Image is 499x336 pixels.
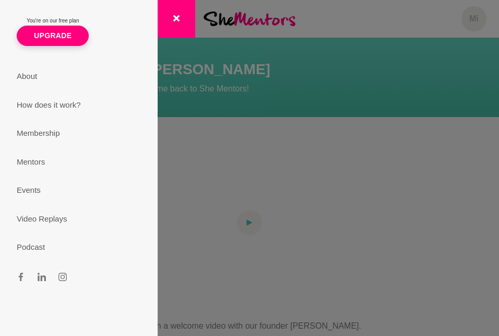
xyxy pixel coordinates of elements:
[31,266,52,291] a: LinkedIn
[4,91,153,120] a: How does it work?
[10,266,31,291] a: Facebook
[4,176,153,205] a: Events
[4,233,153,262] a: Podcast
[17,26,89,46] a: Upgrade
[4,62,153,91] a: About
[4,205,153,234] a: Video Replays
[4,148,153,177] a: Mentors
[17,17,89,25] p: You're on our free plan
[4,119,153,148] a: Membership
[52,266,73,291] a: Instagram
